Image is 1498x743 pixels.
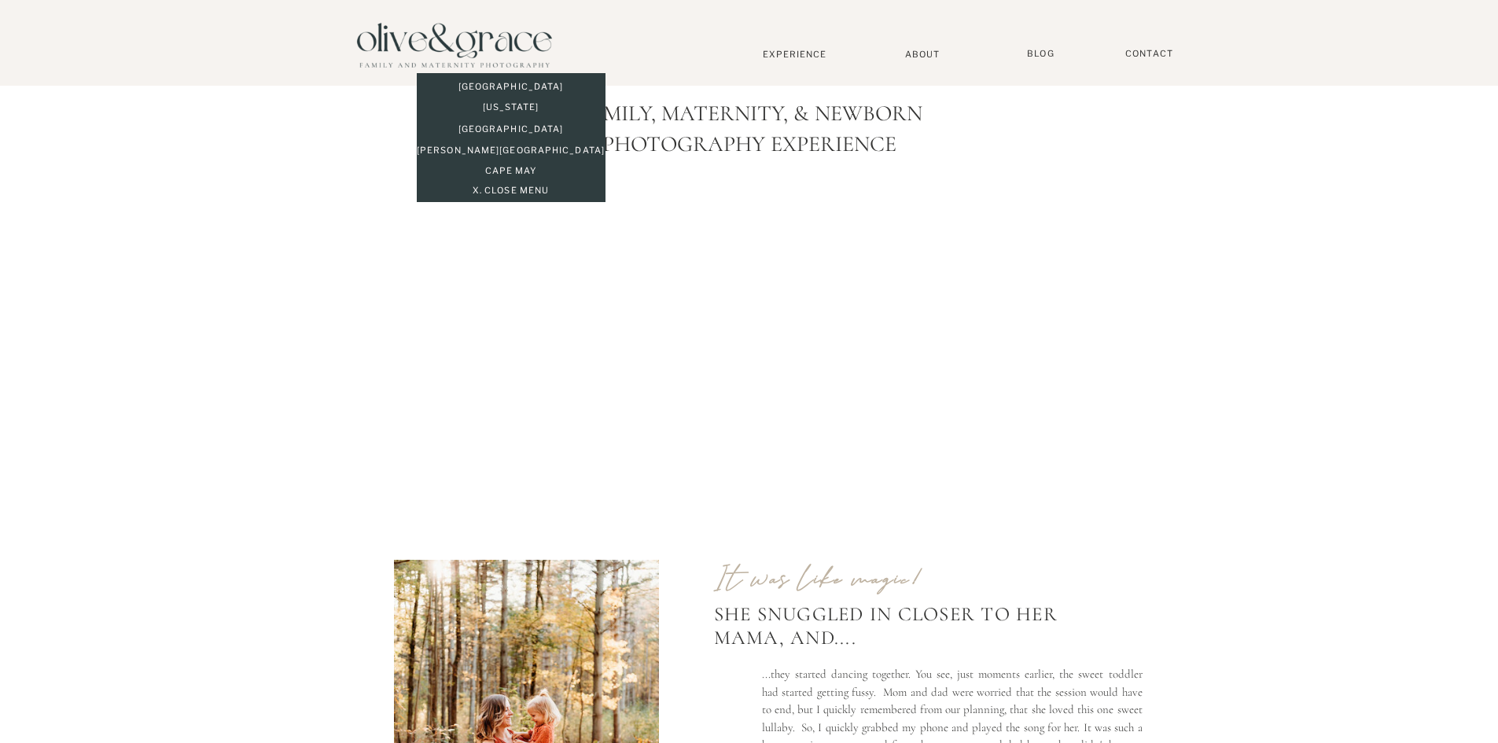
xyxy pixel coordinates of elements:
a: Experience [743,49,847,60]
a: [GEOGRAPHIC_DATA] [417,81,605,94]
p: Photography Experience [579,131,921,171]
a: [PERSON_NAME][GEOGRAPHIC_DATA] [417,145,605,158]
a: [US_STATE] [417,101,605,115]
b: It was like magic! [714,561,923,597]
a: Cape May [417,165,605,178]
a: [GEOGRAPHIC_DATA] [417,123,605,137]
div: She snuggled in closer to her mama, and.... [714,602,1132,675]
a: Contact [1118,48,1181,60]
a: About [899,49,947,59]
h1: Family, Maternity, & Newborn [392,101,1107,127]
a: x. close menu [417,185,605,198]
a: BLOG [1021,48,1061,60]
